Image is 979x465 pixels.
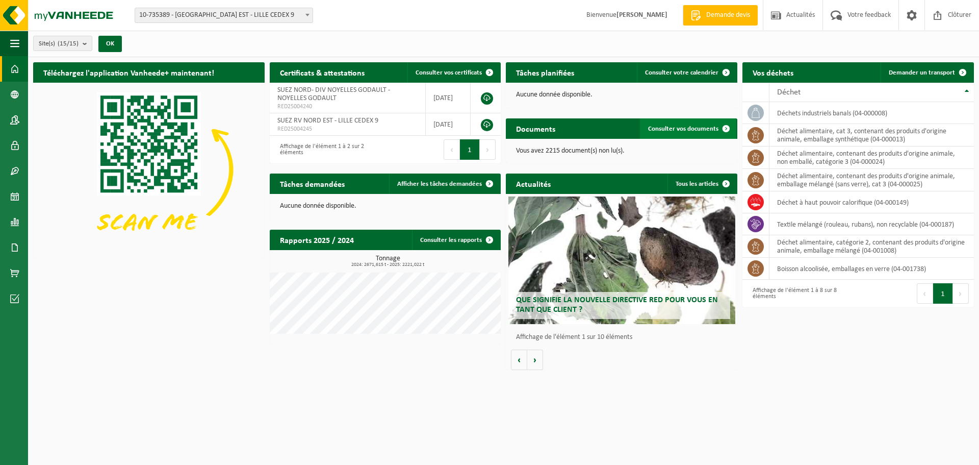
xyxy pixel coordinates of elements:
a: Consulter vos documents [640,118,736,139]
a: Que signifie la nouvelle directive RED pour vous en tant que client ? [508,197,735,324]
span: RED25004240 [277,103,418,111]
count: (15/15) [58,40,79,47]
button: OK [98,36,122,52]
button: Next [480,139,496,160]
span: SUEZ NORD- DIV NOYELLES GODAULT - NOYELLES GODAULT [277,86,390,102]
button: 1 [933,283,953,304]
a: Demander un transport [881,62,973,83]
a: Consulter vos certificats [407,62,500,83]
span: Consulter vos documents [648,126,718,132]
button: Previous [917,283,933,304]
td: [DATE] [426,83,471,113]
h2: Actualités [506,174,561,193]
span: Afficher les tâches demandées [397,181,482,187]
h2: Documents [506,118,565,138]
h2: Vos déchets [742,62,804,82]
span: 10-735389 - SUEZ RV NORD EST - LILLE CEDEX 9 [135,8,313,23]
span: Demande devis [704,10,753,20]
a: Tous les articles [667,174,736,194]
td: déchet alimentaire, cat 3, contenant des produits d'origine animale, emballage synthétique (04-00... [769,124,974,146]
span: Demander un transport [889,69,955,76]
p: Affichage de l'élément 1 sur 10 éléments [516,334,732,341]
span: Déchet [777,88,801,96]
img: Download de VHEPlus App [33,83,265,256]
span: Consulter vos certificats [416,69,482,76]
button: Vorige [511,350,527,370]
a: Consulter les rapports [412,230,500,250]
td: déchet alimentaire, contenant des produits d'origine animale, non emballé, catégorie 3 (04-000024) [769,146,974,169]
p: Aucune donnée disponible. [516,91,727,99]
td: déchets industriels banals (04-000008) [769,102,974,124]
span: SUEZ RV NORD EST - LILLE CEDEX 9 [277,117,378,125]
h2: Rapports 2025 / 2024 [270,230,364,250]
strong: [PERSON_NAME] [616,11,667,19]
div: Affichage de l'élément 1 à 2 sur 2 éléments [275,138,380,161]
a: Afficher les tâches demandées [389,174,500,194]
a: Consulter votre calendrier [637,62,736,83]
button: Next [953,283,969,304]
span: 10-735389 - SUEZ RV NORD EST - LILLE CEDEX 9 [135,8,313,22]
h2: Téléchargez l'application Vanheede+ maintenant! [33,62,224,82]
td: [DATE] [426,113,471,136]
span: Que signifie la nouvelle directive RED pour vous en tant que client ? [516,296,718,314]
button: Previous [444,139,460,160]
p: Vous avez 2215 document(s) non lu(s). [516,148,727,155]
span: 2024: 2671,615 t - 2025: 2221,022 t [275,262,501,267]
h3: Tonnage [275,255,501,267]
span: Site(s) [39,36,79,52]
button: 1 [460,139,480,160]
h2: Tâches demandées [270,174,355,193]
button: Site(s)(15/15) [33,36,92,51]
td: textile mélangé (rouleau, rubans), non recyclable (04-000187) [769,213,974,235]
a: Demande devis [683,5,758,26]
td: déchet alimentaire, contenant des produits d'origine animale, emballage mélangé (sans verre), cat... [769,169,974,191]
span: Consulter votre calendrier [645,69,718,76]
button: Volgende [527,350,543,370]
td: boisson alcoolisée, emballages en verre (04-001738) [769,258,974,280]
span: RED25004245 [277,125,418,133]
p: Aucune donnée disponible. [280,203,491,210]
div: Affichage de l'élément 1 à 8 sur 8 éléments [748,282,853,305]
td: déchet alimentaire, catégorie 2, contenant des produits d'origine animale, emballage mélangé (04-... [769,235,974,258]
td: déchet à haut pouvoir calorifique (04-000149) [769,191,974,213]
h2: Certificats & attestations [270,62,375,82]
h2: Tâches planifiées [506,62,584,82]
